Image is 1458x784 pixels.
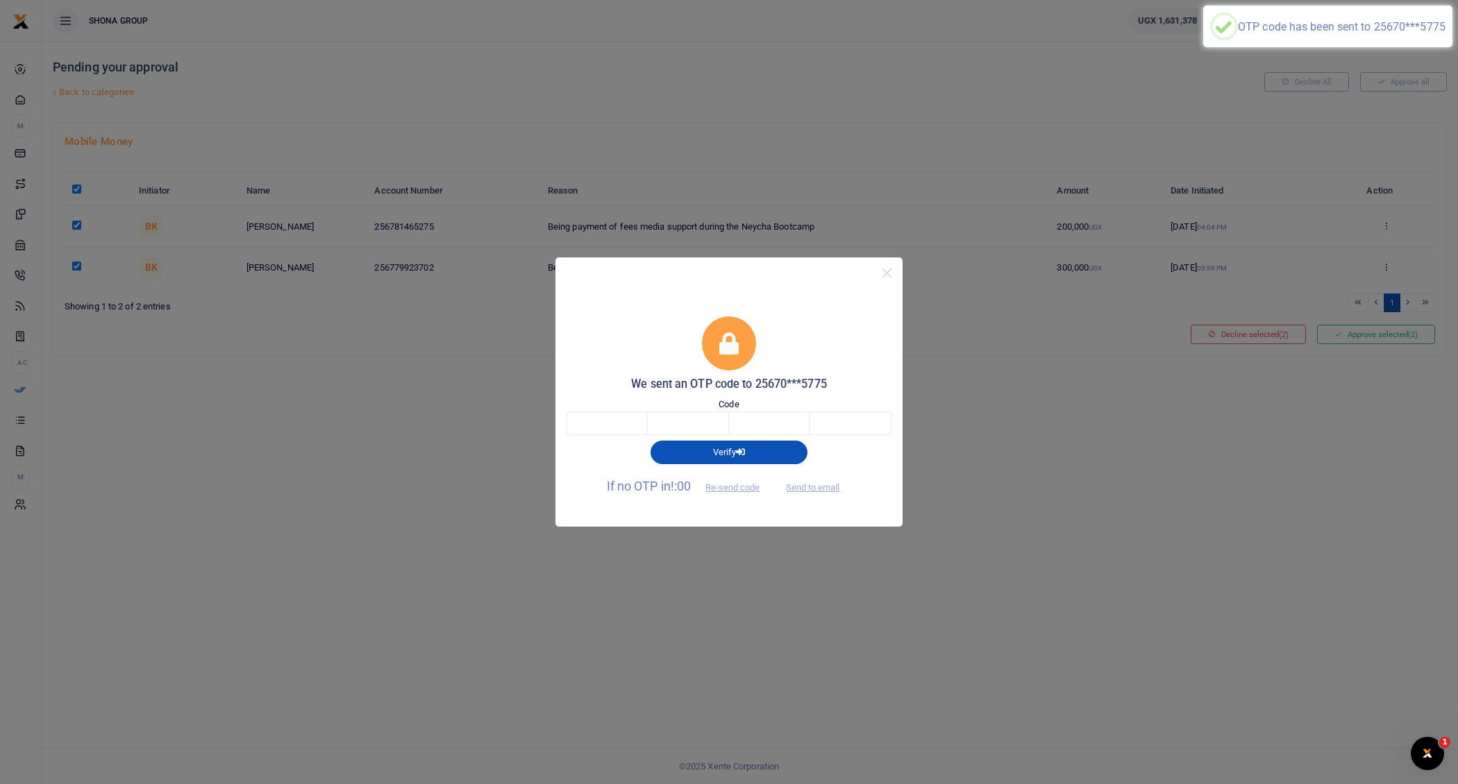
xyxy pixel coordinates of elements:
button: Verify [651,441,807,464]
h5: We sent an OTP code to 25670***5775 [567,377,891,391]
span: 1 [1439,737,1450,748]
label: Code [719,398,739,411]
div: OTP code has been sent to 25670***5775 [1238,20,1446,33]
span: If no OTP in [607,479,772,493]
span: !:00 [671,479,691,493]
button: Close [877,263,897,283]
iframe: Intercom live chat [1411,737,1444,770]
